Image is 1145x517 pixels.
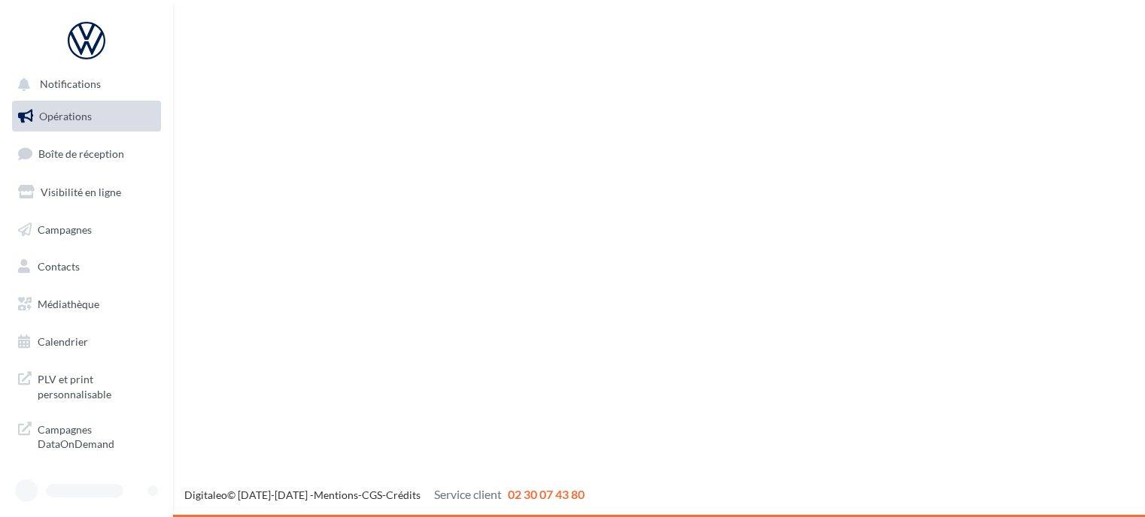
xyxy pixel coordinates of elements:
[38,147,124,160] span: Boîte de réception
[38,369,155,401] span: PLV et print personnalisable
[508,487,585,501] span: 02 30 07 43 80
[41,186,121,198] span: Visibilité en ligne
[9,289,164,320] a: Médiathèque
[362,488,382,501] a: CGS
[38,260,80,273] span: Contacts
[9,177,164,208] a: Visibilité en ligne
[39,110,92,122] span: Opérations
[9,214,164,246] a: Campagnes
[9,251,164,283] a: Contacts
[9,326,164,358] a: Calendrier
[9,101,164,132] a: Opérations
[38,419,155,452] span: Campagnes DataOnDemand
[184,488,227,501] a: Digitaleo
[9,413,164,458] a: Campagnes DataOnDemand
[9,363,164,407] a: PLV et print personnalisable
[386,488,421,501] a: Crédits
[38,335,88,348] span: Calendrier
[38,298,99,310] span: Médiathèque
[40,78,101,91] span: Notifications
[184,488,585,501] span: © [DATE]-[DATE] - - -
[9,138,164,170] a: Boîte de réception
[38,222,92,235] span: Campagnes
[314,488,358,501] a: Mentions
[434,487,502,501] span: Service client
